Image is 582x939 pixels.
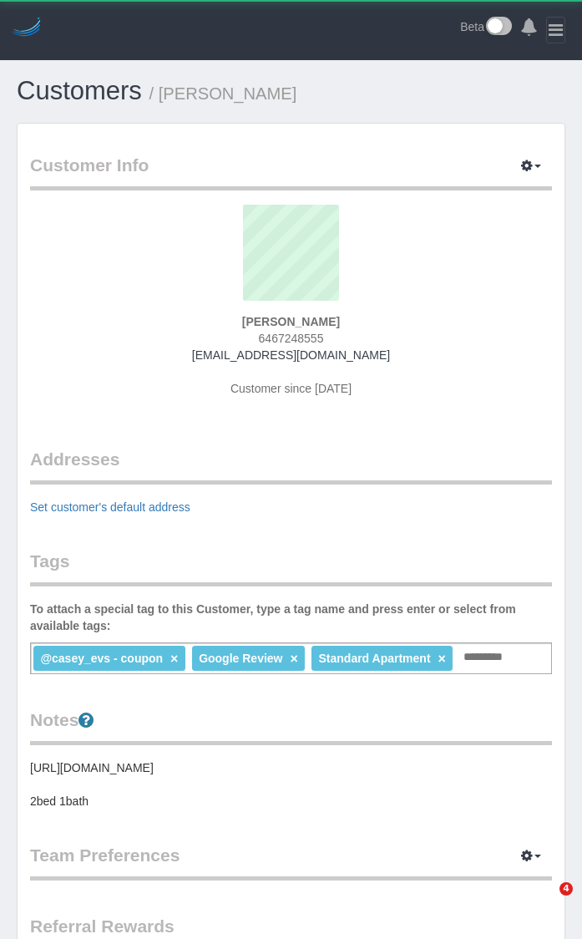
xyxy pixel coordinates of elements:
span: @casey_evs - coupon [40,652,163,665]
span: Standard Apartment [319,652,431,665]
small: / [PERSON_NAME] [149,84,297,103]
span: Google Review [199,652,282,665]
pre: [URL][DOMAIN_NAME] 2bed 1bath [30,759,552,810]
a: [EMAIL_ADDRESS][DOMAIN_NAME] [192,348,390,362]
legend: Notes [30,708,552,745]
label: To attach a special tag to this Customer, type a tag name and press enter or select from availabl... [30,601,552,634]
legend: Customer Info [30,153,552,190]
img: Automaid Logo [10,17,43,40]
a: Set customer's default address [30,500,190,514]
legend: Addresses [30,447,552,485]
a: × [170,652,178,666]
span: 4 [559,882,573,896]
span: Customer since [DATE] [230,382,352,395]
img: New interface [484,17,512,38]
legend: Tags [30,549,552,586]
a: Customers [17,76,142,105]
a: × [290,652,297,666]
strong: [PERSON_NAME] [242,315,340,328]
span: 6467248555 [259,332,324,345]
a: × [438,652,445,666]
legend: Team Preferences [30,843,552,881]
iframe: Intercom live chat [525,882,565,922]
a: Beta [460,17,512,38]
